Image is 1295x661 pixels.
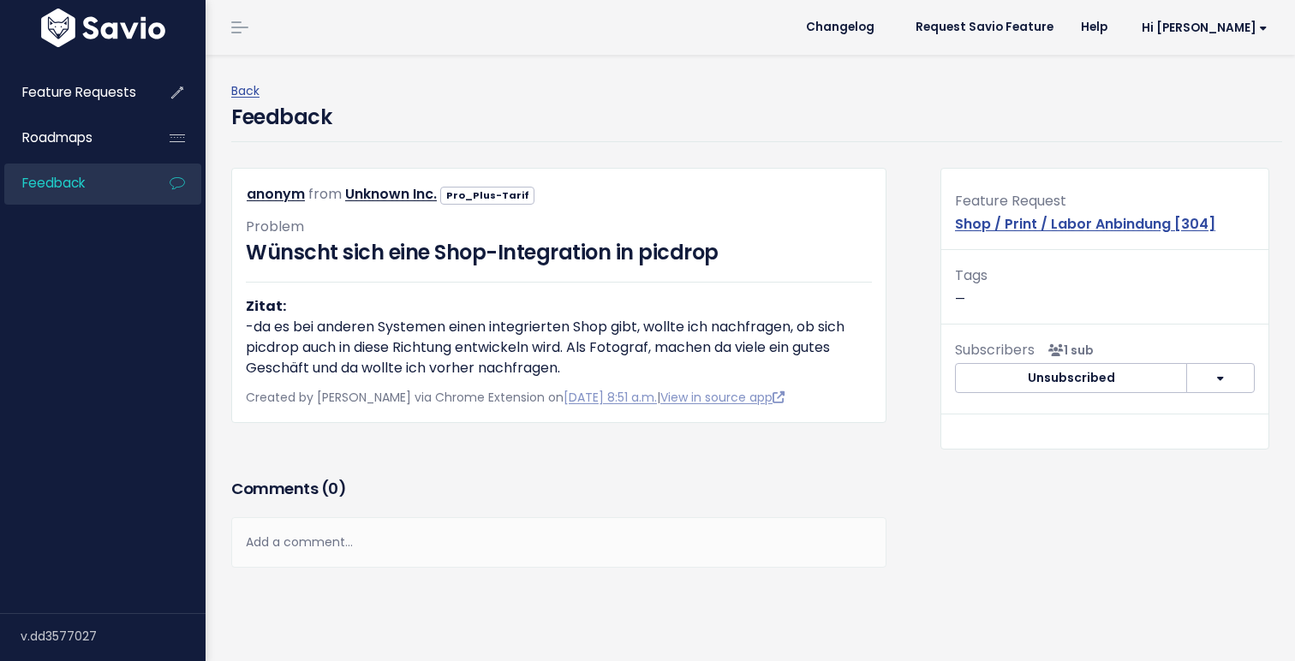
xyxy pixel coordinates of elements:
span: Roadmaps [22,128,92,146]
a: [DATE] 8:51 a.m. [564,389,657,406]
span: Hi [PERSON_NAME] [1142,21,1268,34]
a: Unknown Inc. [345,184,437,204]
p: -da es bei anderen Systemen einen integrierten Shop gibt, wollte ich nachfragen, ob sich picdrop ... [246,296,872,378]
a: Feedback [4,164,142,203]
span: from [308,184,342,204]
h3: Wünscht sich eine Shop-Integration in picdrop [246,237,872,268]
strong: Zitat: [246,296,286,316]
a: Shop / Print / Labor Anbindung [304] [955,214,1215,234]
span: Feature Requests [22,83,136,101]
span: Tags [955,265,988,285]
a: Help [1067,15,1121,40]
span: Feedback [22,174,85,192]
a: Roadmaps [4,118,142,158]
a: Feature Requests [4,73,142,112]
button: Unsubscribed [955,363,1187,394]
img: logo-white.9d6f32f41409.svg [37,9,170,47]
a: View in source app [660,389,785,406]
a: anonym [247,184,305,204]
span: Subscribers [955,340,1035,360]
h3: Comments ( ) [231,477,886,501]
p: — [955,264,1255,310]
a: Hi [PERSON_NAME] [1121,15,1281,41]
span: 0 [328,478,338,499]
div: v.dd3577027 [21,614,206,658]
span: <p><strong>Subscribers</strong><br><br> - Felix Junk<br> </p> [1041,342,1094,359]
span: Created by [PERSON_NAME] via Chrome Extension on | [246,389,785,406]
a: Request Savio Feature [902,15,1067,40]
h4: Feedback [231,102,331,133]
span: Changelog [806,21,874,33]
strong: Pro_Plus-Tarif [446,188,529,202]
span: Feature Request [955,191,1066,211]
span: Problem [246,217,304,236]
a: Back [231,82,260,99]
div: Add a comment... [231,517,886,568]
